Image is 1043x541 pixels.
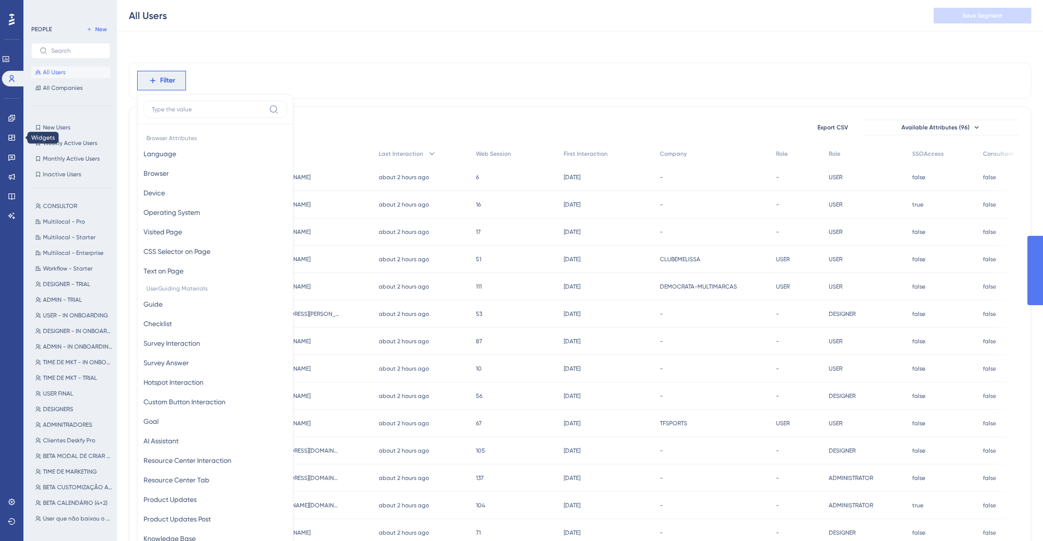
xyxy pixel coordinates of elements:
[660,283,737,291] span: DEMOCRATA-MULTIMARCAS
[143,183,287,203] button: Device
[143,203,287,222] button: Operating System
[143,357,189,369] span: Survey Answer
[912,474,925,482] span: false
[31,278,116,290] button: DESIGNER - TRIAL
[31,481,116,493] button: BETA CUSTOMIZAÇÃO AUTOMÁTICA (2+2)
[776,529,779,537] span: -
[660,392,663,400] span: -
[776,150,788,158] span: Role
[379,393,429,399] time: about 2 hours ago
[152,105,265,113] input: Type the value
[564,256,580,263] time: [DATE]
[476,310,482,318] span: 53
[983,529,996,537] span: false
[564,174,580,181] time: [DATE]
[660,419,687,427] span: TFSPORTS
[143,451,287,470] button: Resource Center Interaction
[564,150,608,158] span: First Interaction
[143,222,287,242] button: Visited Page
[776,447,779,455] span: -
[912,150,944,158] span: SSOAccess
[95,25,107,33] span: New
[43,170,81,178] span: Inactive Users
[143,490,287,509] button: Product Updates
[31,294,116,306] button: ADMIN - TRIAL
[983,365,996,373] span: false
[829,392,856,400] span: DESIGNER
[43,483,112,491] span: BETA CUSTOMIZAÇÃO AUTOMÁTICA (2+2)
[912,337,925,345] span: false
[143,265,184,277] span: Text on Page
[983,392,996,400] span: false
[983,310,996,318] span: false
[31,137,110,149] button: Weekly Active Users
[829,283,842,291] span: USER
[43,327,112,335] span: DESIGNER - IN ONBOARDING
[776,392,779,400] span: -
[43,202,77,210] span: CONSULTOR
[476,201,481,208] span: 16
[660,365,663,373] span: -
[31,325,116,337] button: DESIGNER - IN ONBOARDING
[660,337,663,345] span: -
[476,419,482,427] span: 67
[143,207,200,218] span: Operating System
[983,447,996,455] span: false
[143,509,287,529] button: Product Updates Post
[31,168,110,180] button: Inactive Users
[31,310,116,321] button: USER - IN ONBOARDING
[43,249,103,257] span: Multilocal - Enterprise
[660,310,663,318] span: -
[143,373,287,392] button: Hotspot Interaction
[51,47,102,54] input: Search
[31,372,116,384] button: TIME DE MKT - TRIAL
[43,84,82,92] span: All Companies
[983,283,996,291] span: false
[31,497,116,509] button: BETA CALENDÁRIO (4+2)
[983,337,996,345] span: false
[829,529,856,537] span: DESIGNER
[129,9,167,22] div: All Users
[31,466,116,478] button: TIME DE MARKETING
[776,310,779,318] span: -
[379,283,429,290] time: about 2 hours ago
[31,263,116,274] button: Workflow - Starter
[808,120,857,135] button: Export CSV
[564,529,580,536] time: [DATE]
[564,420,580,427] time: [DATE]
[564,338,580,345] time: [DATE]
[983,501,996,509] span: false
[43,233,96,241] span: Multilocal - Starter
[983,150,1014,158] span: Consultant
[143,144,287,164] button: Language
[143,470,287,490] button: Resource Center Tab
[43,374,97,382] span: TIME DE MKT - TRIAL
[43,499,107,507] span: BETA CALENDÁRIO (4+2)
[829,501,873,509] span: ADMINISTRATOR
[564,365,580,372] time: [DATE]
[379,475,429,481] time: about 2 hours ago
[983,201,996,208] span: false
[901,124,970,131] span: Available Attributes (96)
[476,255,481,263] span: 51
[912,392,925,400] span: false
[983,228,996,236] span: false
[912,529,925,537] span: false
[983,474,996,482] span: false
[476,283,482,291] span: 111
[143,187,165,199] span: Device
[31,122,110,133] button: New Users
[912,201,923,208] span: true
[776,365,779,373] span: -
[143,412,287,431] button: Goal
[983,173,996,181] span: false
[1002,502,1031,532] iframe: UserGuiding AI Assistant Launcher
[776,228,779,236] span: -
[829,255,842,263] span: USER
[143,455,231,466] span: Resource Center Interaction
[83,23,110,35] button: New
[912,310,925,318] span: false
[43,437,95,444] span: Clientes Deskfy Pro
[983,419,996,427] span: false
[912,501,923,509] span: true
